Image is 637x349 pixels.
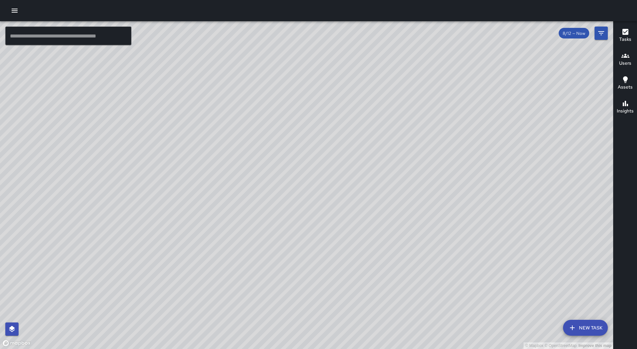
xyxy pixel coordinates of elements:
h6: Users [619,60,631,67]
button: Users [613,48,637,72]
button: Filters [595,27,608,40]
button: New Task [563,320,608,336]
button: Insights [613,96,637,119]
button: Assets [613,72,637,96]
h6: Tasks [619,36,631,43]
h6: Assets [618,84,633,91]
span: 8/12 — Now [559,31,589,36]
button: Tasks [613,24,637,48]
h6: Insights [617,107,634,115]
